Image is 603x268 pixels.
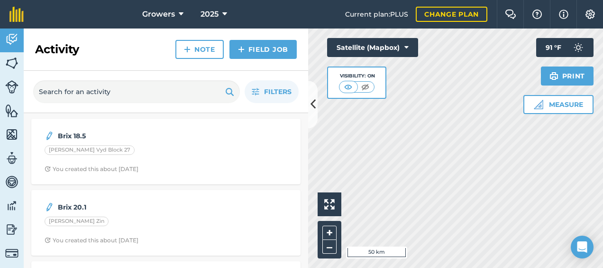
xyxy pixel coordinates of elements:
img: svg+xml;base64,PD94bWwgdmVyc2lvbj0iMS4wIiBlbmNvZGluZz0idXRmLTgiPz4KPCEtLSBHZW5lcmF0b3I6IEFkb2JlIE... [5,175,18,189]
span: Current plan : PLUS [345,9,408,19]
button: Filters [245,80,299,103]
img: svg+xml;base64,PD94bWwgdmVyc2lvbj0iMS4wIiBlbmNvZGluZz0idXRmLTgiPz4KPCEtLSBHZW5lcmF0b3I6IEFkb2JlIE... [5,32,18,47]
a: Field Job [229,40,297,59]
img: svg+xml;base64,PD94bWwgdmVyc2lvbj0iMS4wIiBlbmNvZGluZz0idXRmLTgiPz4KPCEtLSBHZW5lcmF0b3I6IEFkb2JlIE... [5,199,18,213]
button: 91 °F [536,38,594,57]
div: Visibility: On [339,72,375,80]
img: svg+xml;base64,PD94bWwgdmVyc2lvbj0iMS4wIiBlbmNvZGluZz0idXRmLTgiPz4KPCEtLSBHZW5lcmF0b3I6IEFkb2JlIE... [5,247,18,260]
button: Print [541,67,594,86]
h2: Activity [35,42,79,57]
div: Open Intercom Messenger [571,236,594,258]
img: svg+xml;base64,PD94bWwgdmVyc2lvbj0iMS4wIiBlbmNvZGluZz0idXRmLTgiPz4KPCEtLSBHZW5lcmF0b3I6IEFkb2JlIE... [569,38,588,57]
div: [PERSON_NAME] Vyd Block 27 [45,145,135,155]
img: A question mark icon [531,10,543,19]
button: Satellite (Mapbox) [327,38,418,57]
img: svg+xml;base64,PHN2ZyB4bWxucz0iaHR0cDovL3d3dy53My5vcmcvMjAwMC9zdmciIHdpZHRoPSI1NiIgaGVpZ2h0PSI2MC... [5,127,18,142]
a: Brix 18.5[PERSON_NAME] Vyd Block 27Clock with arrow pointing clockwiseYou created this about [DATE] [37,124,295,179]
img: Four arrows, one pointing top left, one top right, one bottom right and the last bottom left [324,199,335,210]
a: Brix 20.1[PERSON_NAME] ZinClock with arrow pointing clockwiseYou created this about [DATE] [37,196,295,250]
div: [PERSON_NAME] Zin [45,217,109,226]
a: Note [175,40,224,59]
button: Measure [523,95,594,114]
img: svg+xml;base64,PHN2ZyB4bWxucz0iaHR0cDovL3d3dy53My5vcmcvMjAwMC9zdmciIHdpZHRoPSIxNyIgaGVpZ2h0PSIxNy... [559,9,568,20]
img: Clock with arrow pointing clockwise [45,237,51,243]
img: svg+xml;base64,PHN2ZyB4bWxucz0iaHR0cDovL3d3dy53My5vcmcvMjAwMC9zdmciIHdpZHRoPSIxOSIgaGVpZ2h0PSIyNC... [225,86,234,97]
span: 91 ° F [546,38,561,57]
img: svg+xml;base64,PHN2ZyB4bWxucz0iaHR0cDovL3d3dy53My5vcmcvMjAwMC9zdmciIHdpZHRoPSIxNCIgaGVpZ2h0PSIyNC... [238,44,245,55]
strong: Brix 20.1 [58,202,208,212]
input: Search for an activity [33,80,240,103]
img: fieldmargin Logo [9,7,24,22]
img: svg+xml;base64,PD94bWwgdmVyc2lvbj0iMS4wIiBlbmNvZGluZz0idXRmLTgiPz4KPCEtLSBHZW5lcmF0b3I6IEFkb2JlIE... [5,151,18,165]
button: + [322,226,337,240]
img: svg+xml;base64,PHN2ZyB4bWxucz0iaHR0cDovL3d3dy53My5vcmcvMjAwMC9zdmciIHdpZHRoPSI1MCIgaGVpZ2h0PSI0MC... [359,82,371,92]
button: – [322,240,337,254]
div: You created this about [DATE] [45,165,138,173]
img: svg+xml;base64,PD94bWwgdmVyc2lvbj0iMS4wIiBlbmNvZGluZz0idXRmLTgiPz4KPCEtLSBHZW5lcmF0b3I6IEFkb2JlIE... [45,201,54,213]
img: svg+xml;base64,PD94bWwgdmVyc2lvbj0iMS4wIiBlbmNvZGluZz0idXRmLTgiPz4KPCEtLSBHZW5lcmF0b3I6IEFkb2JlIE... [5,80,18,94]
img: svg+xml;base64,PD94bWwgdmVyc2lvbj0iMS4wIiBlbmNvZGluZz0idXRmLTgiPz4KPCEtLSBHZW5lcmF0b3I6IEFkb2JlIE... [5,222,18,237]
img: A cog icon [585,10,596,19]
img: svg+xml;base64,PHN2ZyB4bWxucz0iaHR0cDovL3d3dy53My5vcmcvMjAwMC9zdmciIHdpZHRoPSI1NiIgaGVpZ2h0PSI2MC... [5,104,18,118]
img: Two speech bubbles overlapping with the left bubble in the forefront [505,10,516,19]
a: Change plan [416,7,487,22]
img: Ruler icon [534,100,543,109]
strong: Brix 18.5 [58,131,208,141]
span: Growers [142,9,175,20]
img: svg+xml;base64,PHN2ZyB4bWxucz0iaHR0cDovL3d3dy53My5vcmcvMjAwMC9zdmciIHdpZHRoPSIxNCIgaGVpZ2h0PSIyNC... [184,44,191,55]
img: svg+xml;base64,PHN2ZyB4bWxucz0iaHR0cDovL3d3dy53My5vcmcvMjAwMC9zdmciIHdpZHRoPSIxOSIgaGVpZ2h0PSIyNC... [549,70,558,82]
span: 2025 [201,9,219,20]
div: You created this about [DATE] [45,237,138,244]
img: svg+xml;base64,PHN2ZyB4bWxucz0iaHR0cDovL3d3dy53My5vcmcvMjAwMC9zdmciIHdpZHRoPSI1MCIgaGVpZ2h0PSI0MC... [342,82,354,92]
img: Clock with arrow pointing clockwise [45,166,51,172]
img: svg+xml;base64,PD94bWwgdmVyc2lvbj0iMS4wIiBlbmNvZGluZz0idXRmLTgiPz4KPCEtLSBHZW5lcmF0b3I6IEFkb2JlIE... [45,130,54,142]
span: Filters [264,86,292,97]
img: svg+xml;base64,PHN2ZyB4bWxucz0iaHR0cDovL3d3dy53My5vcmcvMjAwMC9zdmciIHdpZHRoPSI1NiIgaGVpZ2h0PSI2MC... [5,56,18,70]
